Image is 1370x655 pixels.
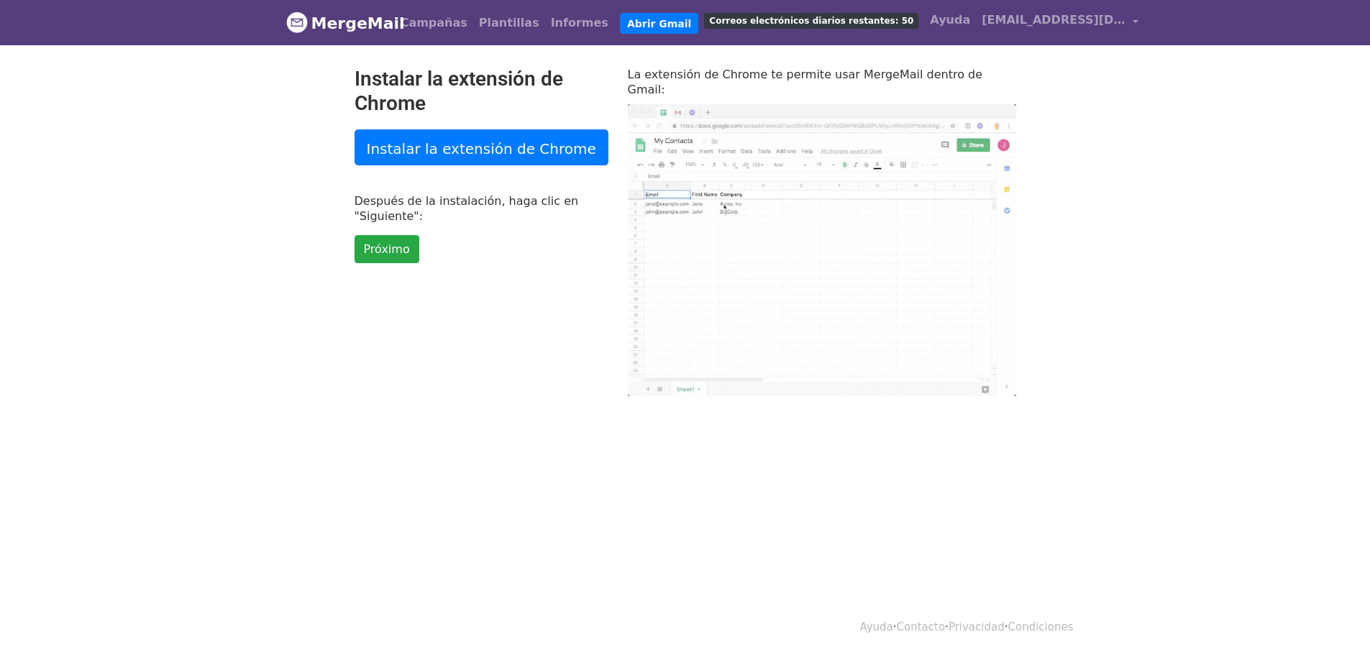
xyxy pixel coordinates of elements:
font: · [945,620,949,633]
a: Contacto [897,620,946,633]
font: Informes [551,16,608,29]
font: La extensión de Chrome te permite usar MergeMail dentro de Gmail: [628,68,983,96]
font: Campañas [401,16,467,29]
font: Instalar la extensión de Chrome [355,67,563,115]
font: Ayuda [930,13,970,27]
a: [EMAIL_ADDRESS][DOMAIN_NAME] [976,6,1144,40]
font: Abrir Gmail [627,17,691,29]
font: Instalar la extensión de Chrome [367,139,596,157]
font: · [893,620,897,633]
a: Plantillas [473,9,545,37]
a: Instalar la extensión de Chrome [355,129,608,165]
font: MergeMail [311,14,405,32]
a: Condiciones [1008,620,1074,633]
a: MergeMail [286,8,383,38]
a: Privacidad [949,620,1005,633]
font: Correos electrónicos diarios restantes: 50 [709,16,913,26]
a: Ayuda [924,6,976,35]
font: Después de la instalación, haga clic en "Siguiente": [355,194,579,223]
a: Informes [545,9,614,37]
a: Abrir Gmail [620,13,698,35]
font: Próximo [364,242,410,256]
a: Campañas [395,9,473,37]
img: Logotipo de MergeMail [286,12,308,33]
a: Correos electrónicos diarios restantes: 50 [698,6,924,35]
a: Ayuda [859,620,892,633]
font: Plantillas [479,16,539,29]
font: [EMAIL_ADDRESS][DOMAIN_NAME] [982,13,1206,27]
font: · [1005,620,1008,633]
a: Próximo [355,235,419,263]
